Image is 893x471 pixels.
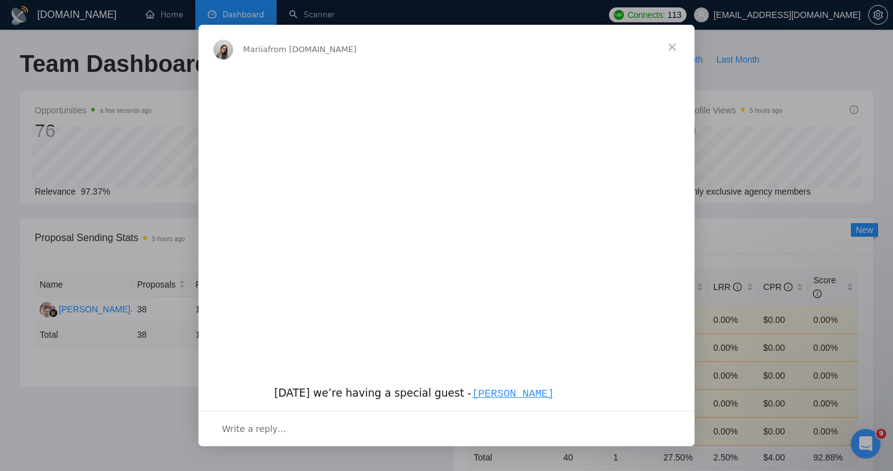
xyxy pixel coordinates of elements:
[650,25,695,69] span: Close
[222,421,287,437] span: Write a reply…
[213,40,233,59] img: Profile image for Mariia
[198,411,695,446] div: Open conversation and reply
[471,387,555,399] a: [PERSON_NAME]
[268,45,357,54] span: from [DOMAIN_NAME]
[243,45,268,54] span: Mariia
[471,387,555,400] code: [PERSON_NAME]
[274,371,619,402] div: [DATE] we’re having a special guest -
